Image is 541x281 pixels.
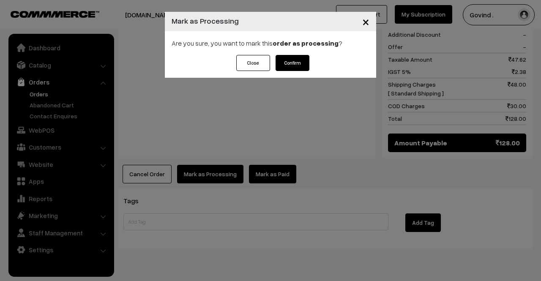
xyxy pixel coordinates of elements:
div: Are you sure, you want to mark this ? [165,31,376,55]
strong: order as processing [273,39,339,47]
h4: Mark as Processing [172,15,239,27]
button: Confirm [276,55,309,71]
button: Close [236,55,270,71]
button: Close [355,8,376,35]
span: × [362,14,369,29]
